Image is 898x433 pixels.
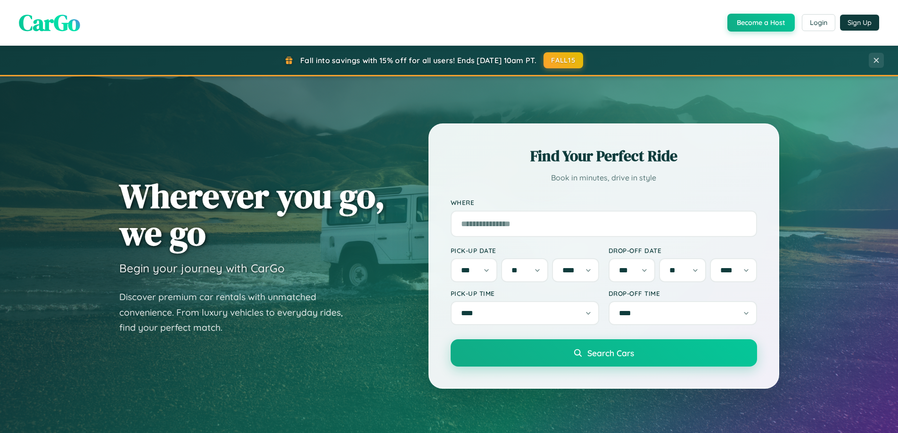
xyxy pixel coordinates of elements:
label: Pick-up Date [451,246,599,254]
span: Search Cars [587,348,634,358]
label: Drop-off Time [609,289,757,297]
span: CarGo [19,7,80,38]
span: Fall into savings with 15% off for all users! Ends [DATE] 10am PT. [300,56,536,65]
h3: Begin your journey with CarGo [119,261,285,275]
label: Pick-up Time [451,289,599,297]
p: Book in minutes, drive in style [451,171,757,185]
label: Drop-off Date [609,246,757,254]
button: Become a Host [727,14,795,32]
label: Where [451,199,757,207]
p: Discover premium car rentals with unmatched convenience. From luxury vehicles to everyday rides, ... [119,289,355,335]
button: Login [802,14,835,31]
button: Sign Up [840,15,879,31]
button: Search Cars [451,339,757,367]
h1: Wherever you go, we go [119,177,385,252]
h2: Find Your Perfect Ride [451,146,757,166]
button: FALL15 [544,52,583,68]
